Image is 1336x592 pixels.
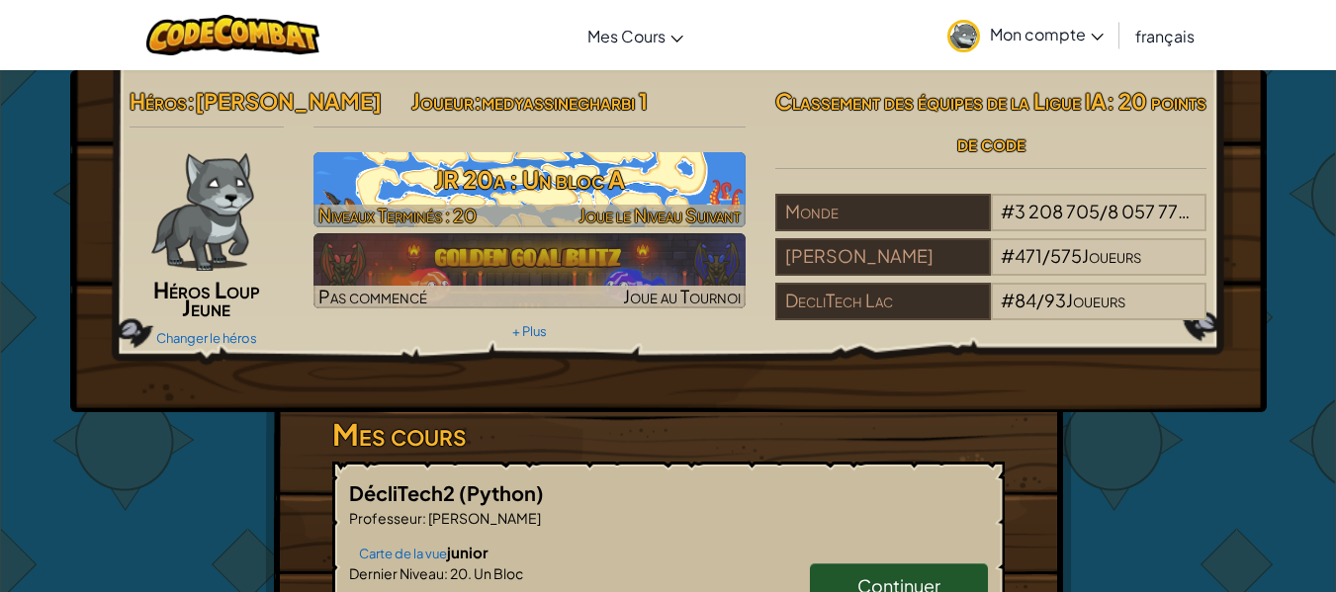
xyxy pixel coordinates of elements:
[450,564,472,582] font: 20.
[785,200,839,222] font: Monde
[1066,289,1125,311] font: Joueurs
[349,480,455,505] font: DécliTech2
[349,509,422,527] font: Professeur
[1044,289,1066,311] font: 93
[1015,289,1036,311] font: 84
[434,164,625,194] font: JR 20a : Un bloc A
[482,87,648,115] font: medyassinegharbi 1
[1082,244,1141,267] font: Joueurs
[1050,244,1082,267] font: 575
[1001,200,1015,222] font: #
[318,204,477,226] font: Niveaux Terminés : 20
[1015,244,1042,267] font: 471
[187,87,195,115] font: :
[578,9,693,62] a: Mes Cours
[459,480,544,505] font: (Python)
[1125,9,1204,62] a: français
[313,152,746,227] a: Joue le Niveau Suivant
[422,509,426,527] font: :
[775,301,1207,324] a: DecliTech Lac#84/93Joueurs
[990,24,1086,44] font: Mon compte
[156,330,257,346] font: Changer le héros
[1001,289,1015,311] font: #
[1001,244,1015,267] font: #
[775,87,1107,115] font: Classement des équipes de la Ligue IA
[146,15,319,55] img: Logo de CodeCombat
[195,87,382,115] font: [PERSON_NAME]
[579,204,741,226] font: Joue le Niveau Suivant
[130,87,187,115] font: Héros
[153,276,260,321] font: Héros Loup Jeune
[775,257,1207,280] a: [PERSON_NAME]#471/575Joueurs
[1015,200,1100,222] font: 3 208 705
[444,564,448,582] font: :
[318,285,427,307] font: Pas commencé
[937,4,1113,66] a: Mon compte
[349,564,444,582] font: Dernier Niveau
[947,20,980,52] img: avatar
[623,285,741,307] font: Joue au Tournoi
[587,26,666,46] font: Mes Cours
[447,543,489,561] font: junior
[359,546,447,561] font: Carte de la vue
[313,152,746,227] img: JR 20a : Un bloc A
[1100,200,1108,222] font: /
[474,564,523,582] font: Un Bloc
[313,233,746,308] a: Pas commencéJoue au Tournoi
[1108,200,1190,222] font: 8 057 777
[313,233,746,308] img: But en or
[785,289,893,311] font: DecliTech Lac
[151,152,253,271] img: wolf-pup-paper-doll.png
[1036,289,1044,311] font: /
[428,509,541,527] font: [PERSON_NAME]
[332,415,467,453] font: Mes cours
[785,244,934,267] font: [PERSON_NAME]
[411,87,474,115] font: Joueur
[775,212,1207,235] a: Monde#3 208 705/8 057 777Joueurs
[1042,244,1050,267] font: /
[1135,26,1195,46] font: français
[474,87,482,115] font: :
[512,323,547,339] font: + Plus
